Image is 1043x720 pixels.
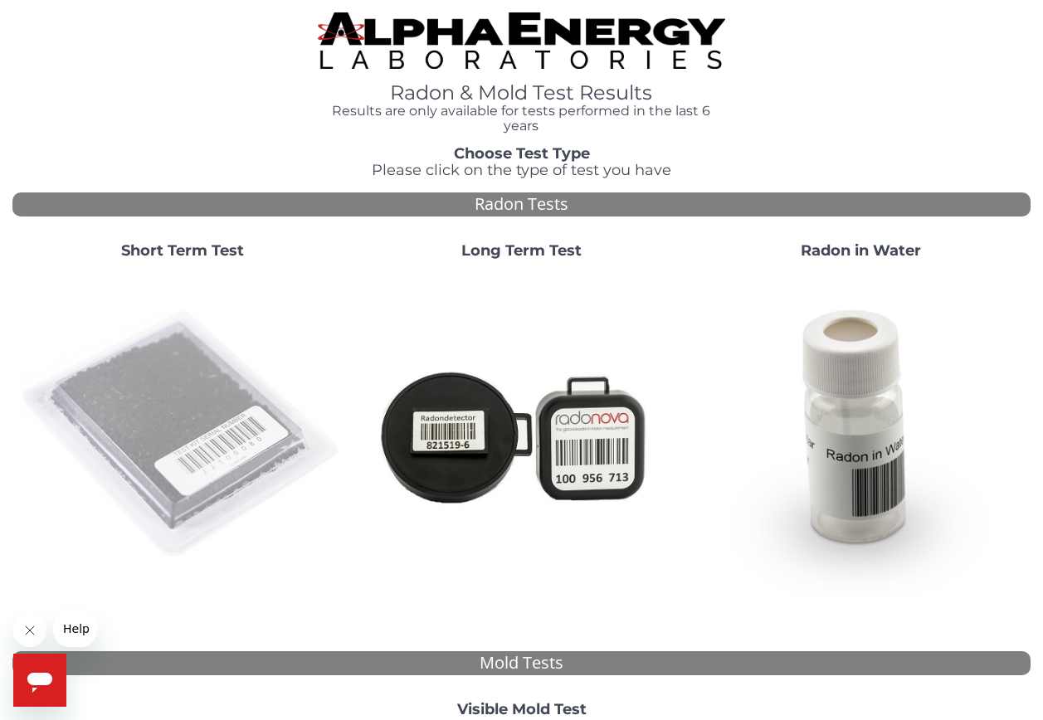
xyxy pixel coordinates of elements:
img: TightCrop.jpg [318,12,725,69]
img: Radtrak2vsRadtrak3.jpg [358,272,685,598]
iframe: Close message [13,614,46,647]
strong: Choose Test Type [454,144,590,163]
strong: Long Term Test [461,241,582,260]
img: RadoninWater.jpg [698,272,1024,598]
strong: Short Term Test [121,241,244,260]
img: ShortTerm.jpg [19,272,345,598]
strong: Radon in Water [801,241,921,260]
h1: Radon & Mold Test Results [318,82,725,104]
iframe: Button to launch messaging window [13,654,66,707]
h4: Results are only available for tests performed in the last 6 years [318,104,725,133]
span: Please click on the type of test you have [372,161,671,179]
iframe: Message from company [53,611,97,647]
div: Mold Tests [12,651,1031,675]
div: Radon Tests [12,192,1031,216]
strong: Visible Mold Test [457,700,587,718]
